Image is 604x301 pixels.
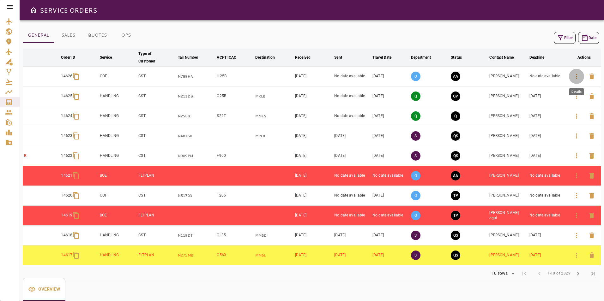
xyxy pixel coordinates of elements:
[217,54,245,61] span: ACFT ICAO
[24,153,58,158] p: R
[371,67,410,86] td: [DATE]
[215,226,254,245] td: CL35
[334,54,342,61] div: Sent
[488,146,528,166] td: [PERSON_NAME]
[294,67,333,86] td: [DATE]
[333,86,371,106] td: No date available
[569,248,584,263] button: Details
[584,128,599,144] button: Delete
[61,54,75,61] div: Order ID
[61,252,72,258] p: 14617
[528,126,567,146] td: [DATE]
[490,271,509,276] div: 10 rows
[333,67,371,86] td: No date available
[294,146,333,166] td: [DATE]
[574,270,582,277] span: chevron_right
[178,54,206,61] span: Tail Number
[138,50,175,65] span: Type of Customer
[488,86,528,106] td: [PERSON_NAME]
[61,193,72,198] p: 14620
[529,54,544,61] div: Deadline
[295,54,311,61] div: Received
[61,153,72,158] p: 14622
[178,153,214,159] p: N909PM
[569,188,584,203] button: Details
[569,228,584,243] button: Details
[371,86,410,106] td: [DATE]
[584,89,599,104] button: Delete
[411,72,420,81] p: O
[411,54,431,61] div: Department
[451,251,460,260] button: QUOTE SENT
[178,94,214,99] p: N211DB
[488,67,528,86] td: [PERSON_NAME]
[255,54,275,61] div: Destination
[528,226,567,245] td: [DATE]
[215,106,254,126] td: S22T
[255,114,293,119] p: MMES
[451,131,460,141] button: QUOTE SENT
[451,231,460,240] button: QUOTE SENT
[586,266,601,281] span: Last Page
[178,74,214,79] p: N789HA
[294,126,333,146] td: [DATE]
[569,148,584,163] button: Details
[61,173,72,178] p: 14621
[578,32,599,44] button: Date
[451,191,460,200] button: TRIP PREPARATION
[295,54,319,61] span: Received
[451,91,460,101] button: QUOTE VALIDATED
[137,86,177,106] td: CST
[99,206,137,226] td: BOE
[137,186,177,206] td: CST
[532,266,547,281] span: Previous Page
[294,206,333,226] td: [DATE]
[61,93,72,99] p: 14625
[23,278,65,301] div: basic tabs example
[40,5,97,15] h6: SERVICE ORDERS
[411,191,420,200] p: O
[138,50,167,65] div: Type of Customer
[255,233,293,238] p: MMSD
[333,166,371,186] td: No date available
[333,126,371,146] td: [DATE]
[99,226,137,245] td: HANDLING
[488,106,528,126] td: [PERSON_NAME]
[100,54,120,61] span: Service
[411,171,420,180] p: O
[372,54,391,61] div: Travel Date
[411,231,420,240] p: S
[528,166,567,186] td: No date available
[61,133,72,139] p: 14623
[294,106,333,126] td: [DATE]
[487,269,517,278] div: 10 rows
[554,32,576,44] button: Filter
[215,245,254,265] td: C56X
[178,253,214,258] p: N275MB
[584,208,599,223] button: Delete
[569,208,584,223] button: Details
[488,206,528,226] td: [PERSON_NAME] egui
[137,146,177,166] td: CST
[411,251,420,260] p: S
[371,166,410,186] td: No date available
[371,226,410,245] td: [DATE]
[411,91,420,101] p: Q
[333,245,371,265] td: [DATE]
[255,94,293,99] p: MRLB
[61,213,72,218] p: 14619
[137,206,177,226] td: FLTPLAN
[99,106,137,126] td: HANDLING
[137,245,177,265] td: FLTPLAN
[23,28,54,43] button: GENERAL
[584,109,599,124] button: Delete
[584,69,599,84] button: Delete
[371,186,410,206] td: [DATE]
[333,186,371,206] td: No date available
[294,245,333,265] td: [DATE]
[137,166,177,186] td: FLTPLAN
[569,109,584,124] button: Details
[61,54,83,61] span: Order ID
[137,226,177,245] td: CST
[411,54,439,61] span: Department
